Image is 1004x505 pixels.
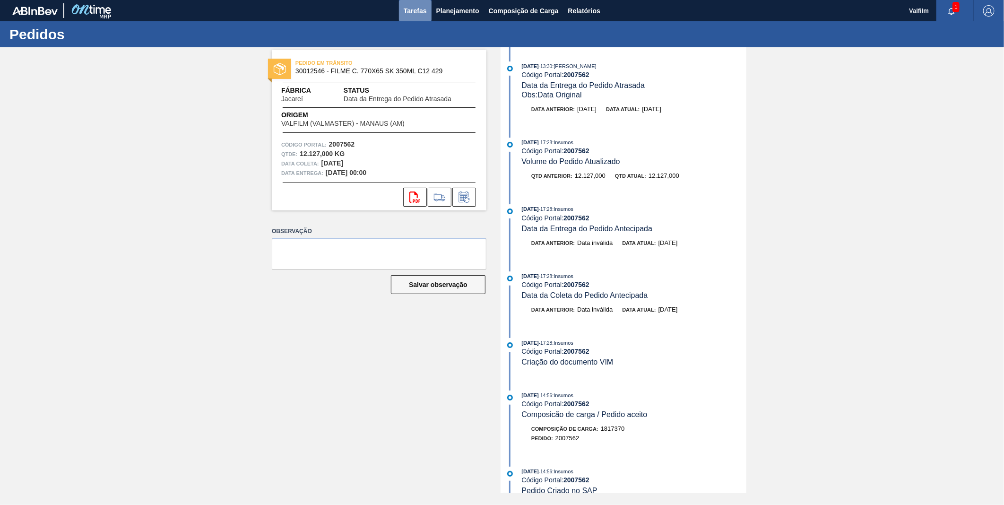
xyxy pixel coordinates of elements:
span: [DATE] [658,306,678,313]
div: Abrir arquivo PDF [403,188,427,207]
span: : Insumos [552,206,573,212]
span: Composição de Carga : [531,426,598,432]
span: 1817370 [601,425,625,432]
span: - 17:28 [539,207,552,212]
span: [DATE] [522,340,539,346]
img: status [274,63,286,75]
strong: 2007562 [563,400,589,408]
span: [DATE] [577,105,597,113]
span: Data atual: [622,240,656,246]
span: Relatórios [568,5,600,17]
div: Código Portal: [522,348,746,355]
img: atual [507,209,513,214]
span: [DATE] [522,63,539,69]
span: Jacareí [281,96,303,103]
strong: 2007562 [563,147,589,155]
span: 12.127,000 [649,172,679,179]
span: Criação do documento VIM [522,358,614,366]
strong: 2007562 [563,214,589,222]
div: Ir para Composição de Carga [428,188,451,207]
span: - 14:56 [539,393,552,398]
span: PEDIDO EM TRÂNSITO [295,58,428,68]
strong: 2007562 [563,348,589,355]
img: atual [507,66,513,71]
span: Data da Entrega do Pedido Atrasada [522,81,645,89]
span: 12.127,000 [575,172,606,179]
span: 2007562 [555,435,580,442]
span: Data atual: [606,106,640,112]
img: atual [507,342,513,348]
span: - 17:28 [539,340,552,346]
div: Código Portal: [522,214,746,222]
span: Pedido : [531,435,553,441]
span: Qtd atual: [615,173,646,179]
div: Código Portal: [522,71,746,78]
span: Composicão de carga / Pedido aceito [522,410,648,418]
div: Código Portal: [522,147,746,155]
span: Volume do Pedido Atualizado [522,157,620,165]
span: Data inválida [577,239,613,246]
span: [DATE] [522,206,539,212]
span: VALFILM (VALMASTER) - MANAUS (AM) [281,120,405,127]
strong: 2007562 [563,281,589,288]
strong: [DATE] [321,159,343,167]
span: : Insumos [552,469,573,474]
img: atual [507,276,513,281]
span: Obs: Data Original [522,91,582,99]
span: : Insumos [552,139,573,145]
button: Salvar observação [391,275,485,294]
strong: 2007562 [329,140,355,148]
span: - 17:28 [539,274,552,279]
span: [DATE] [642,105,661,113]
span: [DATE] [658,239,678,246]
span: Status [344,86,477,96]
span: Fábrica [281,86,333,96]
img: atual [507,395,513,401]
span: [DATE] [522,469,539,474]
h1: Pedidos [9,29,177,40]
span: 1 [952,2,960,12]
button: Notificações [936,4,967,17]
span: : Insumos [552,340,573,346]
span: Data anterior: [531,240,575,246]
strong: 2007562 [563,71,589,78]
div: Código Portal: [522,476,746,484]
span: - 17:28 [539,140,552,145]
span: [DATE] [522,392,539,398]
span: Tarefas [404,5,427,17]
img: TNhmsLtSVTkK8tSr43FrP2fwEKptu5GPRR3wAAAABJRU5ErkJggg== [12,7,58,15]
img: atual [507,471,513,477]
span: Data atual: [622,307,656,313]
span: : Insumos [552,273,573,279]
label: Observação [272,225,486,238]
strong: 12.127,000 KG [300,150,345,157]
span: Origem [281,110,432,120]
span: Data anterior: [531,106,575,112]
img: Logout [983,5,995,17]
span: Planejamento [436,5,479,17]
span: - 13:30 [539,64,552,69]
span: Data anterior: [531,307,575,313]
span: Data da Coleta do Pedido Antecipada [522,291,648,299]
span: Pedido Criado no SAP [522,487,597,495]
span: Data da Entrega do Pedido Antecipada [522,225,653,233]
span: Qtde : [281,149,297,159]
div: Código Portal: [522,400,746,408]
span: - 14:56 [539,469,552,474]
span: Composição de Carga [489,5,559,17]
span: Data coleta: [281,159,319,168]
span: Data inválida [577,306,613,313]
div: Código Portal: [522,281,746,288]
div: Informar alteração no pedido [452,188,476,207]
span: : Insumos [552,392,573,398]
span: : [PERSON_NAME] [552,63,597,69]
strong: [DATE] 00:00 [326,169,366,176]
span: Data da Entrega do Pedido Atrasada [344,96,451,103]
span: Qtd anterior: [531,173,572,179]
img: atual [507,142,513,148]
strong: 2007562 [563,476,589,484]
span: Código Portal: [281,140,327,149]
span: [DATE] [522,139,539,145]
span: 30012546 - FILME C. 770X65 SK 350ML C12 429 [295,68,467,75]
span: Data entrega: [281,168,323,178]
